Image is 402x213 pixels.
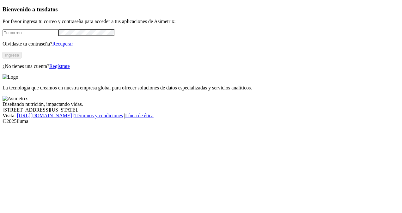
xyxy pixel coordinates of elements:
input: Tu correo [3,29,58,36]
p: Olvidaste tu contraseña? [3,41,399,47]
div: Diseñando nutrición, impactando vidas. [3,101,399,107]
a: Términos y condiciones [74,113,123,118]
p: La tecnología que creamos en nuestra empresa global para ofrecer soluciones de datos especializad... [3,85,399,91]
a: [URL][DOMAIN_NAME] [17,113,72,118]
div: © 2025 Iluma [3,119,399,124]
p: Por favor ingresa tu correo y contraseña para acceder a tus aplicaciones de Asimetrix: [3,19,399,24]
div: [STREET_ADDRESS][US_STATE]. [3,107,399,113]
p: ¿No tienes una cuenta? [3,64,399,69]
img: Asimetrix [3,96,28,101]
a: Línea de ética [125,113,154,118]
button: Ingresa [3,52,21,58]
a: Recuperar [52,41,73,46]
span: datos [44,6,58,13]
img: Logo [3,74,18,80]
div: Visita : | | [3,113,399,119]
h3: Bienvenido a tus [3,6,399,13]
a: Regístrate [49,64,70,69]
